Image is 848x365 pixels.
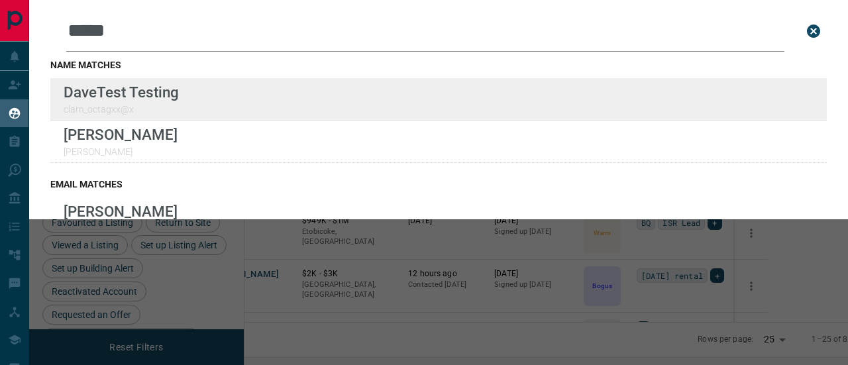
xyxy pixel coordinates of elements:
p: clam_octagxx@x [64,104,179,115]
button: close search bar [800,18,827,44]
h3: email matches [50,179,827,189]
p: [PERSON_NAME] [64,203,178,220]
p: [PERSON_NAME] [64,146,178,157]
h3: name matches [50,60,827,70]
p: [PERSON_NAME] [64,126,178,143]
p: DaveTest Testing [64,83,179,101]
